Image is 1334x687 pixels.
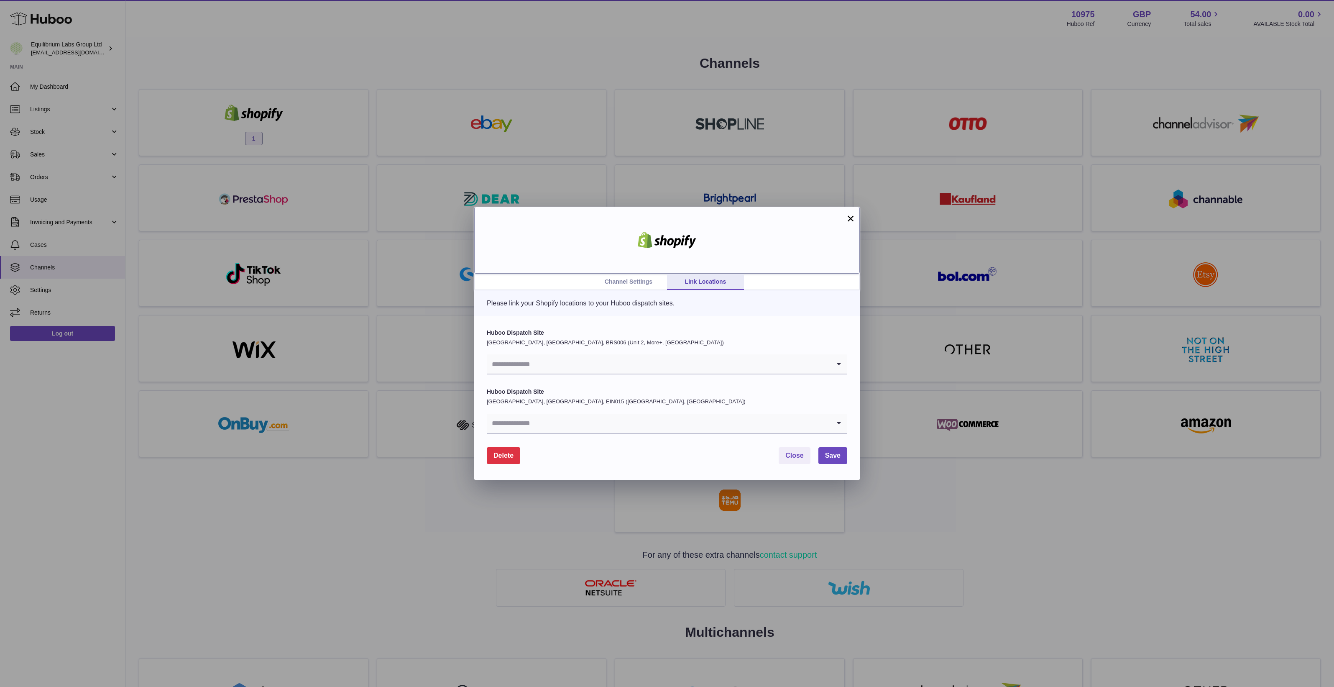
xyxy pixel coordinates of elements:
img: shopify [631,232,703,249]
p: [GEOGRAPHIC_DATA], [GEOGRAPHIC_DATA], EIN015 ([GEOGRAPHIC_DATA], [GEOGRAPHIC_DATA]) [487,398,847,405]
p: [GEOGRAPHIC_DATA], [GEOGRAPHIC_DATA], BRS006 (Unit 2, More+, [GEOGRAPHIC_DATA]) [487,339,847,346]
button: Close [779,447,810,464]
span: Close [785,452,804,459]
button: Save [818,447,847,464]
button: Delete [487,447,520,464]
input: Search for option [487,414,831,433]
button: × [846,213,856,223]
span: Delete [493,452,514,459]
input: Search for option [487,354,831,374]
span: Save [825,452,841,459]
div: Search for option [487,354,847,374]
a: Channel Settings [590,274,667,290]
div: Search for option [487,414,847,434]
a: Link Locations [667,274,744,290]
label: Huboo Dispatch Site [487,329,847,337]
p: Please link your Shopify locations to your Huboo dispatch sites. [487,299,847,308]
label: Huboo Dispatch Site [487,388,847,396]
